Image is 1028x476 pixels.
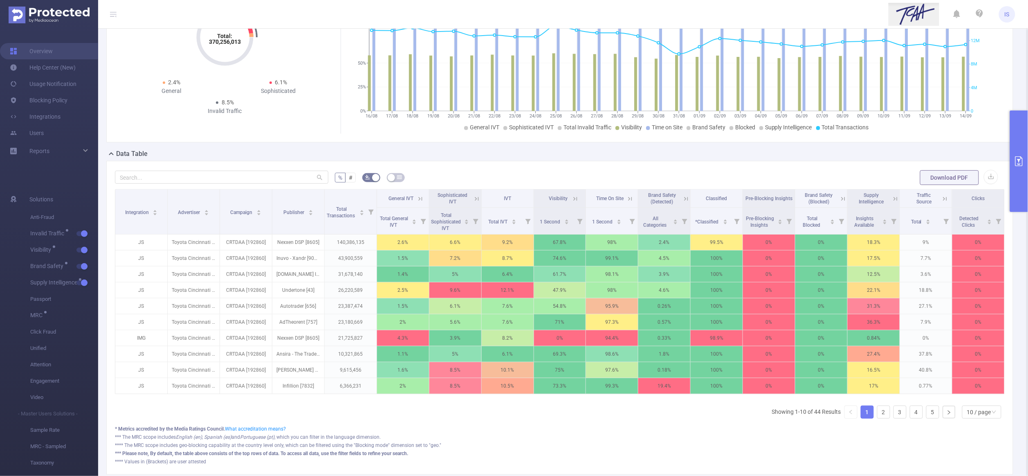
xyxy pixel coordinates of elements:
[836,208,847,234] i: Filter menu
[848,298,900,314] p: 31.3%
[308,209,313,214] div: Sort
[755,113,767,119] tspan: 04/09
[377,235,429,250] p: 2.6%
[743,266,795,282] p: 0%
[883,221,887,223] i: icon: caret-down
[900,314,952,330] p: 7.9%
[10,59,76,76] a: Help Center (New)
[429,235,481,250] p: 6.6%
[325,314,377,330] p: 23,180,669
[30,324,98,340] span: Click Fraud
[848,266,900,282] p: 12.5%
[386,113,398,119] tspan: 17/08
[861,406,874,419] li: 1
[920,170,979,185] button: Download PDF
[878,406,890,418] a: 2
[691,266,743,282] p: 100%
[743,282,795,298] p: 0%
[898,113,910,119] tspan: 11/09
[972,196,985,201] span: Clicks
[952,282,1004,298] p: 0%
[882,218,887,223] div: Sort
[115,250,167,266] p: JS
[412,218,417,223] div: Sort
[115,266,167,282] p: JS
[209,38,241,45] tspan: 370,256,013
[534,298,586,314] p: 54.8%
[283,210,305,215] span: Publisher
[743,235,795,250] p: 0%
[947,410,952,415] i: icon: right
[694,113,705,119] tspan: 01/09
[272,298,324,314] p: Autotrader [656]
[115,298,167,314] p: JS
[115,235,167,250] p: JS
[172,107,278,115] div: Invalid Traffic
[429,314,481,330] p: 5.6%
[178,210,201,215] span: Advertiser
[325,250,377,266] p: 43,900,559
[10,125,44,141] a: Users
[830,218,835,221] i: icon: caret-up
[992,410,997,415] i: icon: down
[848,235,900,250] p: 18.3%
[691,314,743,330] p: 100%
[778,218,783,221] i: icon: caret-up
[29,148,49,154] span: Reports
[617,218,622,221] i: icon: caret-up
[861,406,873,418] a: 1
[673,113,685,119] tspan: 31/08
[993,208,1004,234] i: Filter menu
[919,113,931,119] tspan: 12/09
[900,266,952,282] p: 3.6%
[967,406,991,418] div: 10 / page
[407,113,419,119] tspan: 18/08
[971,85,978,90] tspan: 4M
[377,298,429,314] p: 1.5%
[638,314,690,330] p: 0.57%
[429,250,481,266] p: 7.2%
[586,266,638,282] p: 98.1%
[417,208,429,234] i: Filter menu
[673,218,678,221] i: icon: caret-up
[325,266,377,282] p: 31,678,140
[743,314,795,330] p: 0%
[621,124,642,131] span: Visibility
[586,314,638,330] p: 97.3%
[220,298,272,314] p: CRTDAA [192860]
[743,250,795,266] p: 0%
[926,218,930,221] i: icon: caret-up
[358,61,366,66] tspan: 50%
[926,221,930,223] i: icon: caret-down
[464,218,469,223] div: Sort
[916,192,931,205] span: Traffic Source
[822,124,869,131] span: Total Transactions
[939,113,951,119] tspan: 13/09
[692,124,725,131] span: Brand Safety
[563,124,611,131] span: Total Invalid Traffic
[673,221,678,223] i: icon: caret-down
[1005,6,1010,23] span: IS
[854,216,875,228] span: Insights Available
[952,266,1004,282] p: 0%
[783,208,795,234] i: Filter menu
[534,282,586,298] p: 47.9%
[30,263,66,269] span: Brand Safety
[377,282,429,298] p: 2.5%
[482,250,534,266] p: 8.7%
[746,216,774,228] span: Pre-Blocking Insights
[153,212,157,214] i: icon: caret-down
[652,124,682,131] span: Time on Site
[365,175,370,180] i: icon: bg-colors
[168,298,220,314] p: Toyota Cincinnati [4291]
[412,221,416,223] i: icon: caret-down
[359,209,364,211] i: icon: caret-up
[987,218,992,223] div: Sort
[222,99,234,106] span: 8.5%
[220,235,272,250] p: CRTDAA [192860]
[638,282,690,298] p: 4.6%
[971,38,980,43] tspan: 12M
[29,143,49,159] a: Reports
[765,124,812,131] span: Supply Intelligence
[952,250,1004,266] p: 0%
